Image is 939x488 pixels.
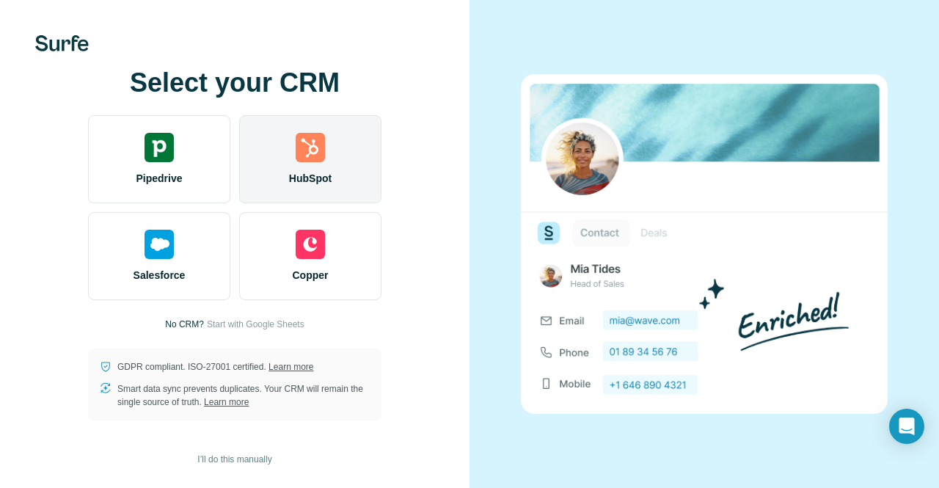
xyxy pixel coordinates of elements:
div: Open Intercom Messenger [889,409,924,444]
img: salesforce's logo [145,230,174,259]
button: Start with Google Sheets [207,318,304,331]
p: Smart data sync prevents duplicates. Your CRM will remain the single source of truth. [117,382,370,409]
p: No CRM? [165,318,204,331]
h1: Select your CRM [88,68,381,98]
button: I’ll do this manually [187,448,282,470]
span: I’ll do this manually [197,453,271,466]
span: Salesforce [134,268,186,283]
span: Pipedrive [136,171,182,186]
img: copper's logo [296,230,325,259]
a: Learn more [204,397,249,407]
img: none image [521,74,888,414]
img: Surfe's logo [35,35,89,51]
span: HubSpot [289,171,332,186]
img: hubspot's logo [296,133,325,162]
a: Learn more [268,362,313,372]
p: GDPR compliant. ISO-27001 certified. [117,360,313,374]
span: Copper [293,268,329,283]
img: pipedrive's logo [145,133,174,162]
